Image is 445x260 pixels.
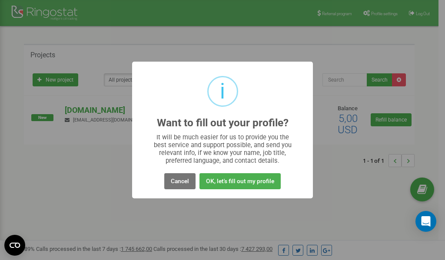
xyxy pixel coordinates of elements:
div: i [220,77,225,105]
div: It will be much easier for us to provide you the best service and support possible, and send you ... [149,133,296,165]
button: Cancel [164,173,196,189]
button: Open CMP widget [4,235,25,256]
button: OK, let's fill out my profile [199,173,281,189]
div: Open Intercom Messenger [415,211,436,232]
h2: Want to fill out your profile? [157,117,289,129]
